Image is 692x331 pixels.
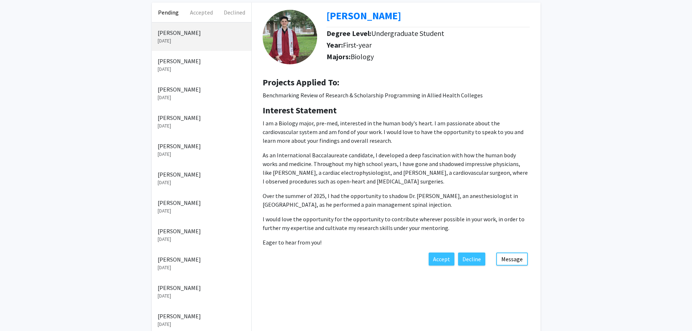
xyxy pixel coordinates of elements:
[152,3,185,22] button: Pending
[371,29,444,38] span: Undergraduate Student
[429,253,454,266] button: Accept
[158,207,246,215] p: [DATE]
[158,142,246,150] p: [PERSON_NAME]
[263,10,317,64] img: Profile Picture
[263,152,528,185] span: As an International Baccalaureate candidate, I developed a deep fascination with how the human bo...
[327,9,401,22] b: [PERSON_NAME]
[158,320,246,328] p: [DATE]
[5,298,31,326] iframe: Chat
[158,179,246,186] p: [DATE]
[158,65,246,73] p: [DATE]
[158,227,246,235] p: [PERSON_NAME]
[158,37,246,45] p: [DATE]
[158,264,246,271] p: [DATE]
[327,29,371,38] b: Degree Level:
[351,52,374,61] span: Biology
[218,3,251,22] button: Declined
[263,91,530,100] p: Benchmarking Review of Research & Scholarship Programming in Allied Health Colleges
[327,40,343,49] b: Year:
[158,85,246,94] p: [PERSON_NAME]
[158,283,246,292] p: [PERSON_NAME]
[158,255,246,264] p: [PERSON_NAME]
[263,105,337,116] b: Interest Statement
[158,113,246,122] p: [PERSON_NAME]
[263,77,339,88] b: Projects Applied To:
[327,9,401,22] a: Opens in a new tab
[496,253,528,266] button: Message
[158,122,246,130] p: [DATE]
[263,215,530,232] p: I would love the opportunity for the opportunity to contribute wherever possible in your work, in...
[185,3,218,22] button: Accepted
[458,253,485,266] button: Decline
[263,119,530,145] p: I am a Biology major, pre-med, interested in the human body's heart. I am passionate about the ca...
[158,94,246,101] p: [DATE]
[158,57,246,65] p: [PERSON_NAME]
[343,40,372,49] span: First-year
[158,28,246,37] p: [PERSON_NAME]
[158,292,246,300] p: [DATE]
[158,235,246,243] p: [DATE]
[158,170,246,179] p: [PERSON_NAME]
[158,150,246,158] p: [DATE]
[263,191,530,209] p: Over the summer of 2025, I had the opportunity to shadow Dr. [PERSON_NAME], an anesthesiologist i...
[327,52,351,61] b: Majors:
[263,238,530,247] p: Eager to hear from you!
[158,312,246,320] p: [PERSON_NAME]
[158,198,246,207] p: [PERSON_NAME]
